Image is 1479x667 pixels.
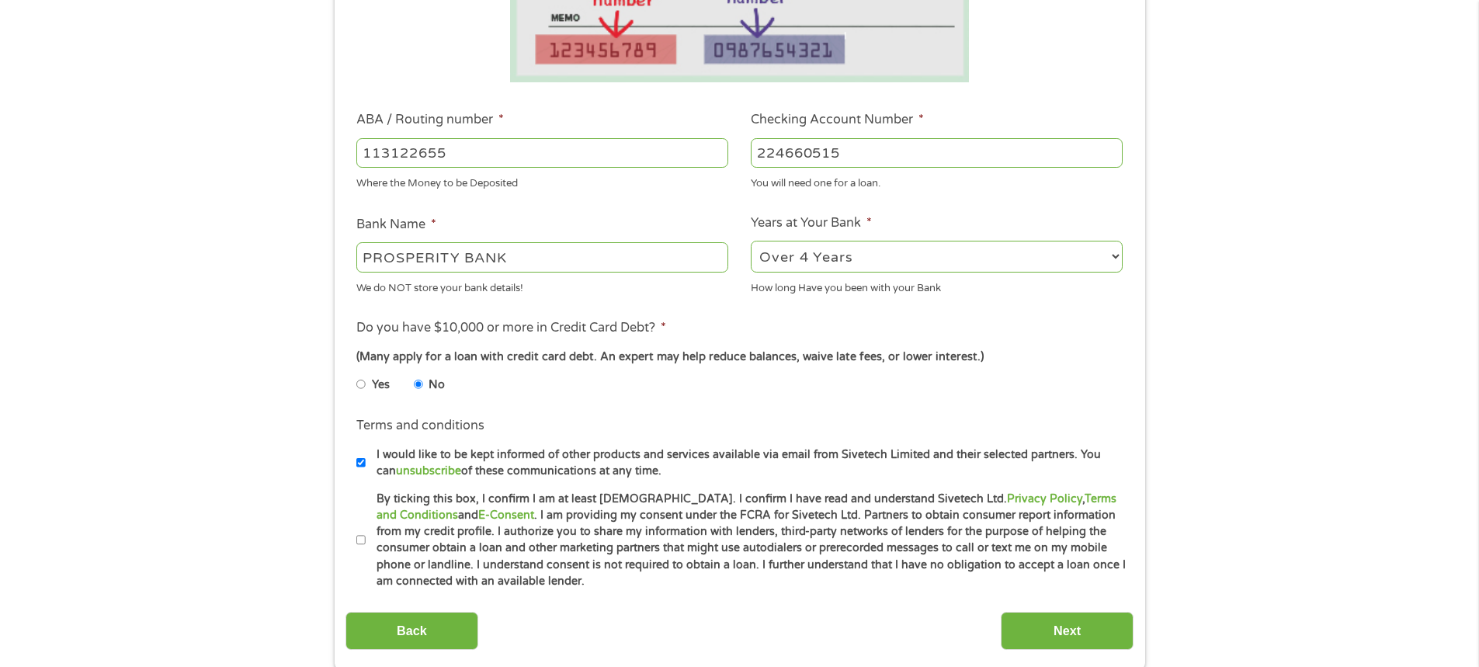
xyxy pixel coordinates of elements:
label: Years at Your Bank [751,215,872,231]
label: By ticking this box, I confirm I am at least [DEMOGRAPHIC_DATA]. I confirm I have read and unders... [366,491,1127,590]
input: Back [345,612,478,650]
label: Bank Name [356,217,436,233]
a: unsubscribe [396,464,461,478]
a: Terms and Conditions [377,492,1116,522]
div: Where the Money to be Deposited [356,171,728,192]
label: I would like to be kept informed of other products and services available via email from Sivetech... [366,446,1127,480]
label: Terms and conditions [356,418,484,434]
a: Privacy Policy [1007,492,1082,505]
input: 345634636 [751,138,1123,168]
label: Yes [372,377,390,394]
div: How long Have you been with your Bank [751,275,1123,296]
div: We do NOT store your bank details! [356,275,728,296]
label: No [429,377,445,394]
div: You will need one for a loan. [751,171,1123,192]
div: (Many apply for a loan with credit card debt. An expert may help reduce balances, waive late fees... [356,349,1122,366]
input: 263177916 [356,138,728,168]
label: ABA / Routing number [356,112,504,128]
label: Do you have $10,000 or more in Credit Card Debt? [356,320,666,336]
a: E-Consent [478,509,534,522]
input: Next [1001,612,1134,650]
label: Checking Account Number [751,112,924,128]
